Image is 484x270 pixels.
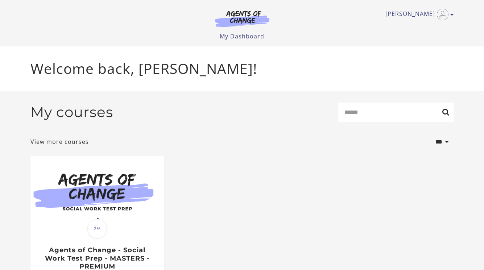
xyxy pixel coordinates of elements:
[87,219,107,238] span: 2%
[385,9,450,20] a: Toggle menu
[30,104,113,121] h2: My courses
[30,137,89,146] a: View more courses
[207,10,277,27] img: Agents of Change Logo
[220,32,264,40] a: My Dashboard
[30,58,454,79] p: Welcome back, [PERSON_NAME]!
